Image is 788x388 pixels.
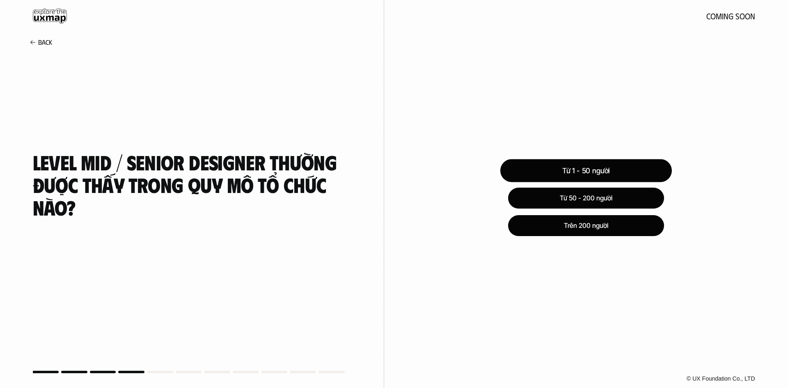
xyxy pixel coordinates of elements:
[508,188,664,209] div: Từ 50 - 200 người
[685,375,755,382] a: © UX Foundation Co., LTD
[38,38,52,46] p: Back
[500,159,672,182] div: Từ 1 - 50 người
[706,11,755,21] h5: coming soon
[508,215,664,236] div: Trên 200 người
[33,151,351,218] h4: Level MID / SENIOR DESIGNER thường được thấy trong QUY MÔ TỔ CHỨC NÀO?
